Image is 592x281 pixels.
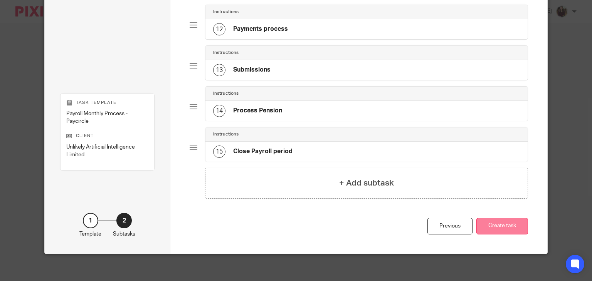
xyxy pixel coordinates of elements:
p: Template [79,230,101,238]
div: Previous [427,218,473,234]
h4: Payments process [233,25,288,33]
h4: Close Payroll period [233,147,293,156]
p: Payroll Monthly Process - Paycircle [66,110,148,125]
div: 13 [213,64,225,76]
div: 2 [116,213,132,228]
h4: Instructions [213,90,239,97]
h4: + Add subtask [339,177,394,189]
h4: Instructions [213,9,239,15]
p: Task template [66,100,148,106]
div: 14 [213,105,225,117]
div: 12 [213,23,225,35]
p: Subtasks [113,230,135,238]
div: 1 [83,213,98,228]
h4: Instructions [213,131,239,137]
p: Client [66,133,148,139]
h4: Submissions [233,66,271,74]
h4: Process Pension [233,107,282,115]
h4: Instructions [213,50,239,56]
p: Unlikely Artificial Intelligence Limited [66,143,148,159]
button: Create task [476,218,528,234]
div: 15 [213,146,225,158]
